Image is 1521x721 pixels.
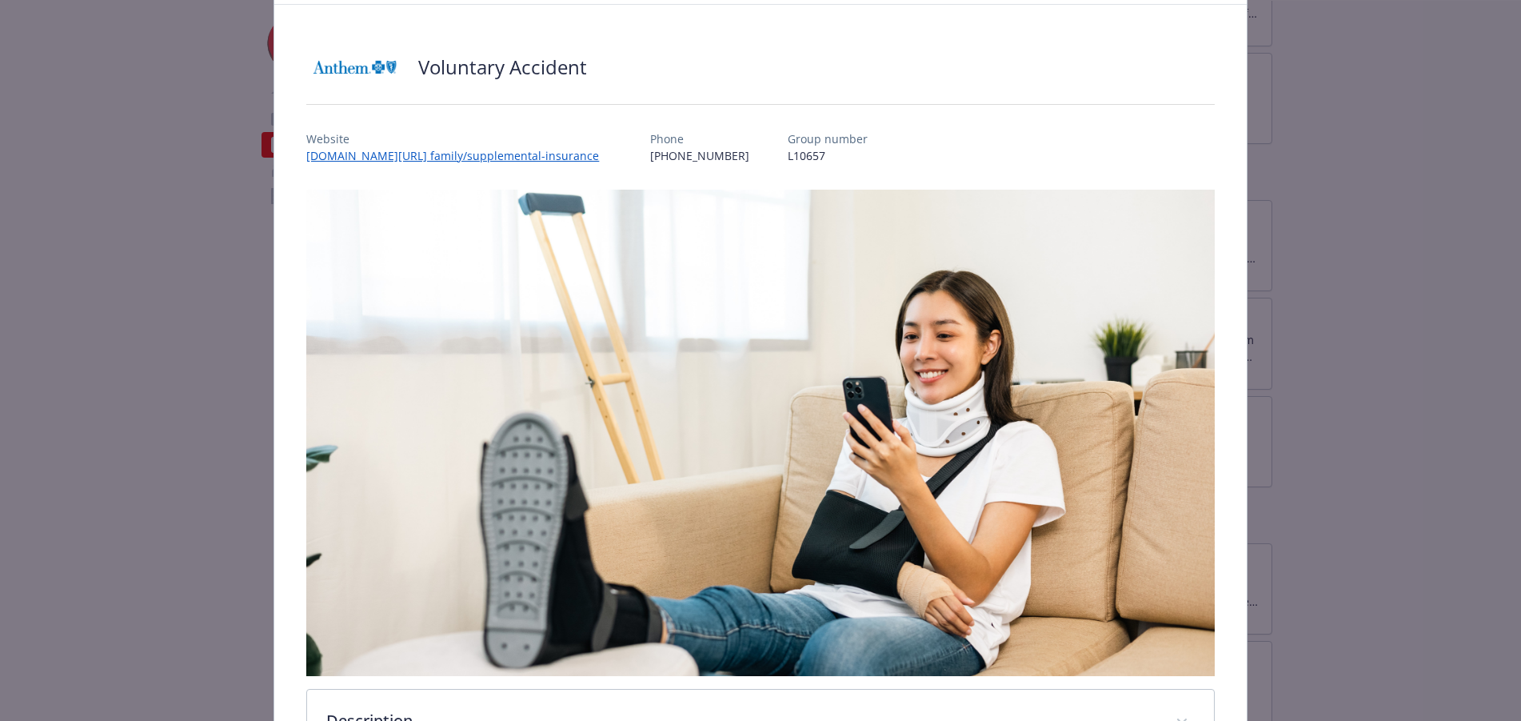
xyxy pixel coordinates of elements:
[418,54,587,81] h2: Voluntary Accident
[650,130,749,147] p: Phone
[306,148,612,163] a: [DOMAIN_NAME][URL] family/supplemental-insurance
[788,130,868,147] p: Group number
[650,147,749,164] p: [PHONE_NUMBER]
[306,130,612,147] p: Website
[306,190,1214,676] img: banner
[788,147,868,164] p: L10657
[306,43,402,91] img: Anthem Blue Cross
